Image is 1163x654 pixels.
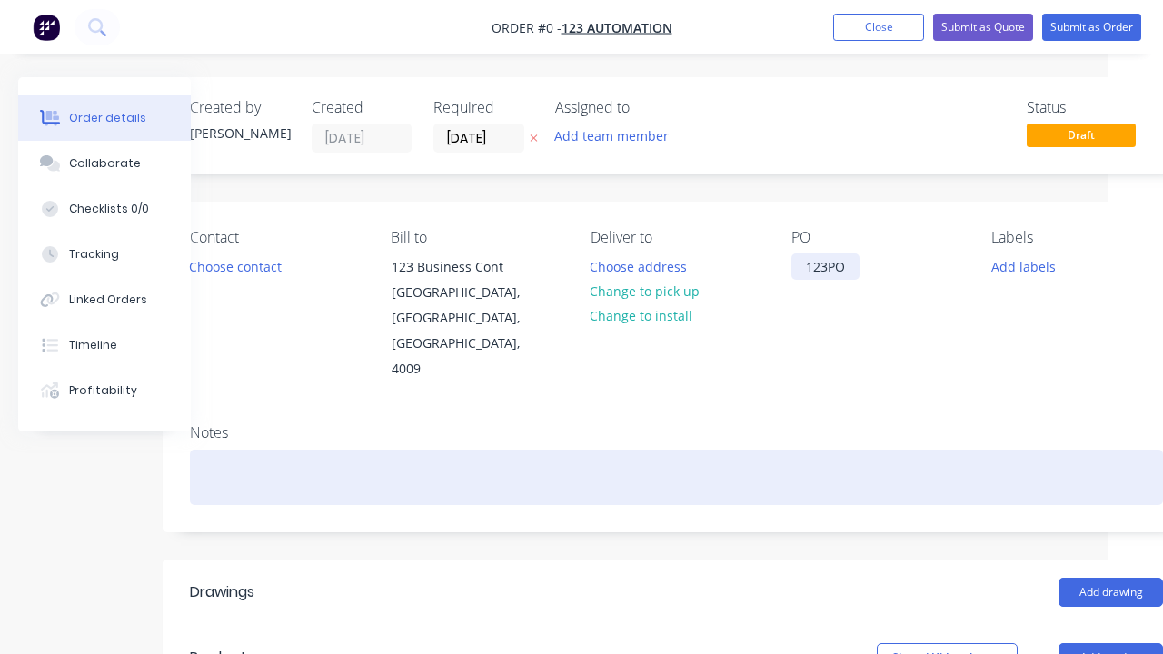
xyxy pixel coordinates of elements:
[833,14,924,41] button: Close
[791,253,860,280] div: 123PO
[33,14,60,41] img: Factory
[190,99,290,116] div: Created by
[392,254,542,280] div: 123 Business Cont
[581,303,702,328] button: Change to install
[376,253,558,382] div: 123 Business Cont[GEOGRAPHIC_DATA], [GEOGRAPHIC_DATA], [GEOGRAPHIC_DATA], 4009
[433,99,533,116] div: Required
[581,253,697,278] button: Choose address
[492,19,562,36] span: Order #0 -
[69,201,149,217] div: Checklists 0/0
[190,424,1163,441] div: Notes
[69,337,117,353] div: Timeline
[791,229,963,246] div: PO
[1027,124,1136,146] span: Draft
[933,14,1033,41] button: Submit as Quote
[180,253,292,278] button: Choose contact
[545,124,679,148] button: Add team member
[555,124,679,148] button: Add team member
[581,279,710,303] button: Change to pick up
[18,95,191,141] button: Order details
[18,368,191,413] button: Profitability
[69,155,141,172] div: Collaborate
[69,110,146,126] div: Order details
[69,246,119,263] div: Tracking
[981,253,1065,278] button: Add labels
[1042,14,1141,41] button: Submit as Order
[1027,99,1163,116] div: Status
[190,229,362,246] div: Contact
[18,322,191,368] button: Timeline
[69,382,137,399] div: Profitability
[69,292,147,308] div: Linked Orders
[991,229,1163,246] div: Labels
[18,186,191,232] button: Checklists 0/0
[391,229,562,246] div: Bill to
[190,581,254,603] div: Drawings
[18,141,191,186] button: Collaborate
[555,99,737,116] div: Assigned to
[1059,578,1163,607] button: Add drawing
[312,99,412,116] div: Created
[18,232,191,277] button: Tracking
[562,19,672,36] a: 123 Automation
[18,277,191,322] button: Linked Orders
[591,229,762,246] div: Deliver to
[392,280,542,381] div: [GEOGRAPHIC_DATA], [GEOGRAPHIC_DATA], [GEOGRAPHIC_DATA], 4009
[190,124,290,143] div: [PERSON_NAME]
